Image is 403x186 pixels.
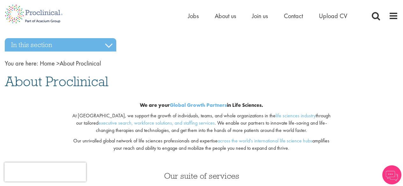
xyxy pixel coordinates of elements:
[284,12,303,20] a: Contact
[276,112,316,119] a: life sciences industry
[215,12,236,20] a: About us
[382,165,401,184] img: Chatbot
[56,59,60,67] span: >
[72,112,331,134] p: At [GEOGRAPHIC_DATA], we support the growth of individuals, teams, and whole organizations in the...
[319,12,347,20] a: Upload CV
[40,59,55,67] a: breadcrumb link to Home
[5,38,116,52] h3: In this section
[252,12,268,20] a: Join us
[5,172,398,180] h3: Our suite of services
[218,137,312,144] a: across the world's international life science hubs
[5,73,108,90] span: About Proclinical
[72,137,331,152] p: Our unrivalled global network of life sciences professionals and expertise amplifies your reach a...
[5,59,38,67] span: You are here:
[140,102,263,108] b: We are your in Life Sciences.
[40,59,101,67] span: About Proclinical
[188,12,199,20] a: Jobs
[4,162,86,182] iframe: reCAPTCHA
[98,120,215,126] a: executive search, workforce solutions, and staffing services
[170,102,227,108] a: Global Growth Partners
